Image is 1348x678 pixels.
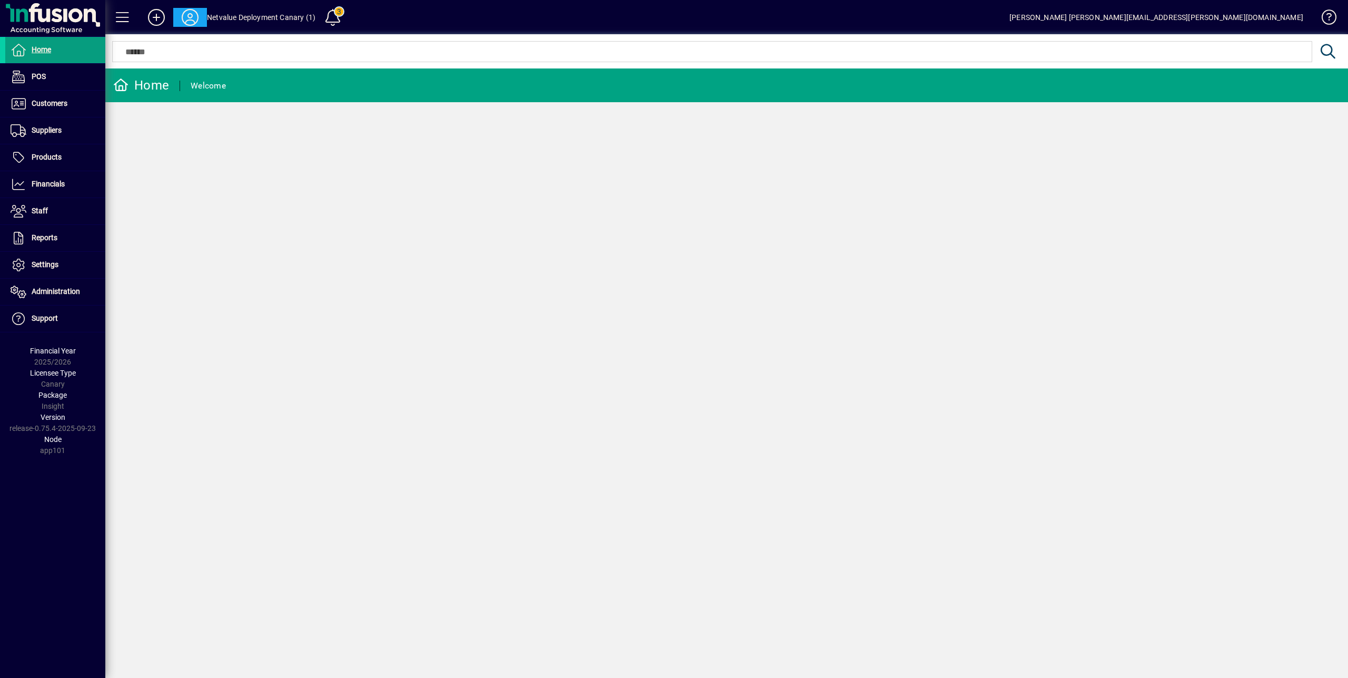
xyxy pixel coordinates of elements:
[5,171,105,198] a: Financials
[38,391,67,399] span: Package
[44,435,62,444] span: Node
[5,64,105,90] a: POS
[5,198,105,224] a: Staff
[173,8,207,27] button: Profile
[5,306,105,332] a: Support
[5,144,105,171] a: Products
[1009,9,1303,26] div: [PERSON_NAME] [PERSON_NAME][EMAIL_ADDRESS][PERSON_NAME][DOMAIN_NAME]
[32,314,58,322] span: Support
[5,117,105,144] a: Suppliers
[30,347,76,355] span: Financial Year
[1314,2,1335,36] a: Knowledge Base
[32,99,67,107] span: Customers
[5,279,105,305] a: Administration
[32,233,57,242] span: Reports
[32,260,58,269] span: Settings
[32,45,51,54] span: Home
[32,126,62,134] span: Suppliers
[32,287,80,296] span: Administration
[5,225,105,251] a: Reports
[30,369,76,377] span: Licensee Type
[32,207,48,215] span: Staff
[5,91,105,117] a: Customers
[41,413,65,421] span: Version
[207,9,315,26] div: Netvalue Deployment Canary (1)
[32,72,46,81] span: POS
[140,8,173,27] button: Add
[32,153,62,161] span: Products
[113,77,169,94] div: Home
[5,252,105,278] a: Settings
[32,180,65,188] span: Financials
